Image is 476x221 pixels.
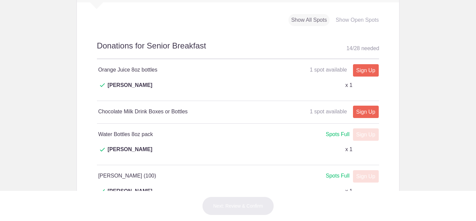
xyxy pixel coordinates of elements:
img: Check dark green [100,189,105,193]
div: Spots Full [326,172,349,180]
span: [PERSON_NAME] [108,145,152,161]
h4: Water Bottles 8oz pack [98,130,238,138]
button: Next: Review & Confirm [202,197,274,215]
h4: Orange Juice 8oz bottles [98,66,238,74]
a: Sign Up [353,64,379,77]
div: Spots Full [326,130,349,139]
img: Check dark green [100,148,105,152]
h4: Chocolate Milk Drink Boxes or Bottles [98,108,238,116]
span: 1 spot available [310,109,347,114]
span: [PERSON_NAME] [108,187,152,203]
p: x 1 [345,81,352,89]
a: Sign Up [353,106,379,118]
span: / [352,45,354,51]
p: x 1 [345,187,352,195]
img: Check dark green [100,83,105,87]
div: 14 28 needed [346,43,379,53]
span: [PERSON_NAME] [108,81,152,97]
div: Show All Spots [288,14,330,26]
span: 1 spot available [310,67,347,73]
h2: Donations for Senior Breakfast [97,40,379,59]
p: x 1 [345,145,352,153]
div: Show Open Spots [333,14,381,26]
h4: [PERSON_NAME] (100) [98,172,238,180]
